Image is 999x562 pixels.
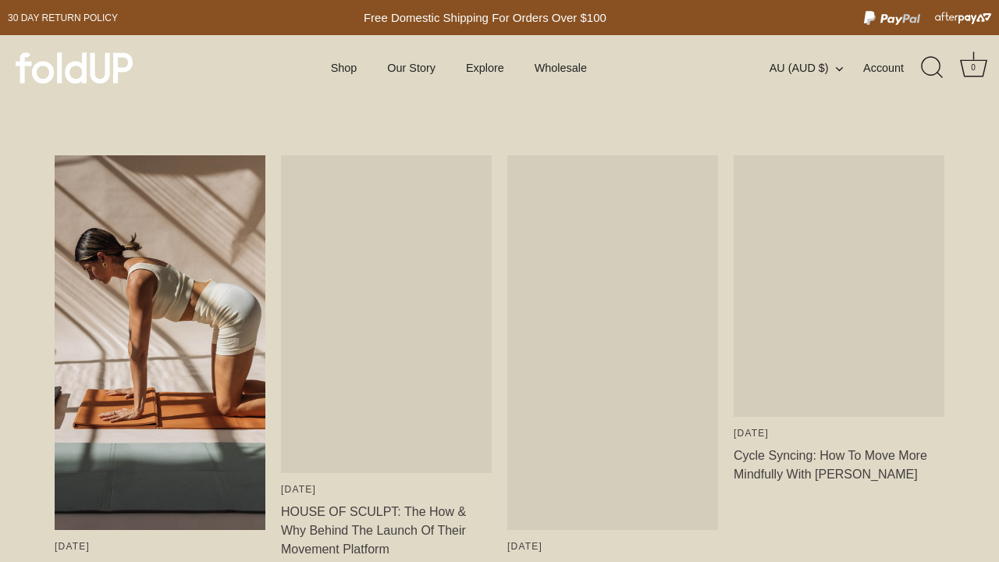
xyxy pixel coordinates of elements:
[956,51,990,85] a: Cart
[965,60,981,76] div: 0
[374,53,449,83] a: Our Story
[293,53,626,83] div: Primary navigation
[863,59,919,77] a: Account
[734,428,769,439] time: [DATE]
[915,51,950,85] a: Search
[318,53,371,83] a: Shop
[281,503,492,559] h3: HOUSE OF SCULPT: The How & Why Behind The Launch Of Their Movement Platform
[521,53,600,83] a: Wholesale
[734,140,944,500] a: Cycle Syncing: How To Move More Mindfully With Amelia La Rosa [DATE] Cycle Syncing: How To Move M...
[55,155,265,530] img: Staying Active in Winter: How to Keep Moving When It's Cold Outside
[453,53,517,83] a: Explore
[507,541,542,552] time: [DATE]
[734,446,944,484] h3: Cycle Syncing: How To Move More Mindfully With [PERSON_NAME]
[281,484,316,495] time: [DATE]
[55,541,90,552] time: [DATE]
[770,61,860,75] button: AU (AUD $)
[8,9,118,27] a: 30 day Return policy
